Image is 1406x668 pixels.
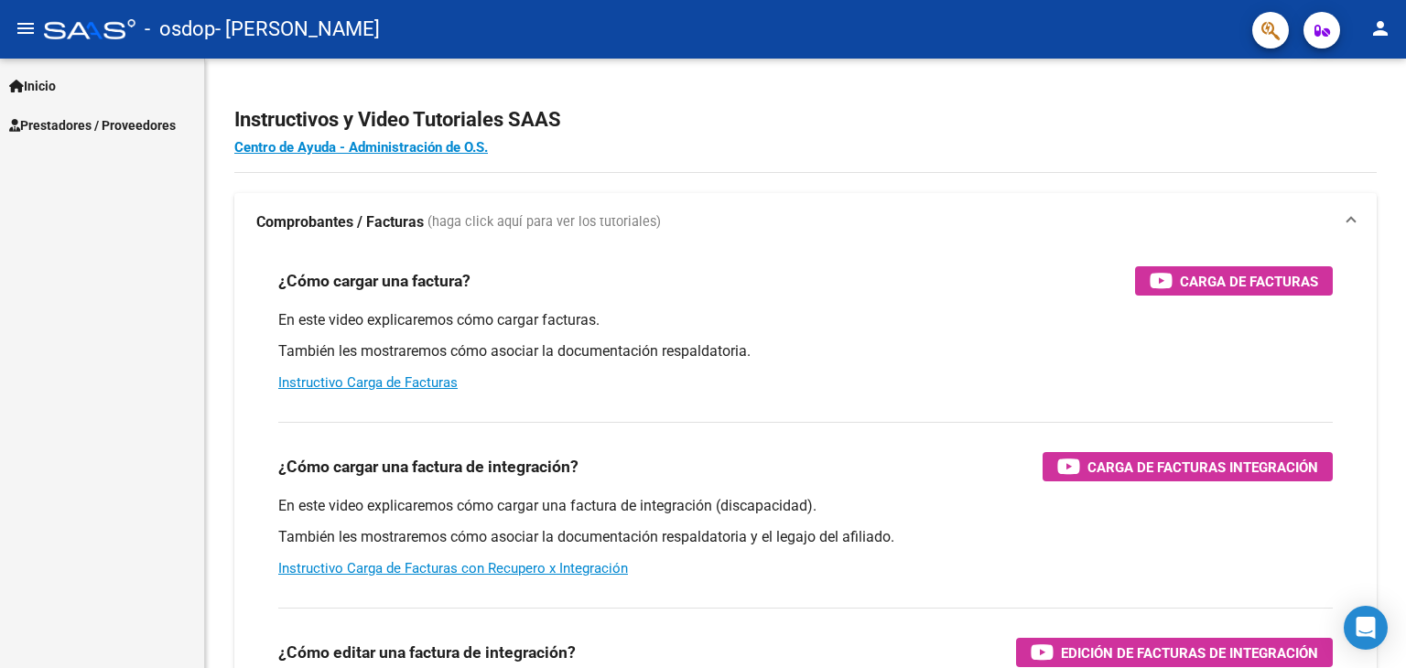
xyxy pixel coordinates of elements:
button: Edición de Facturas de integración [1016,638,1333,667]
button: Carga de Facturas [1135,266,1333,296]
span: - [PERSON_NAME] [215,9,380,49]
span: Prestadores / Proveedores [9,115,176,135]
p: En este video explicaremos cómo cargar facturas. [278,310,1333,330]
a: Instructivo Carga de Facturas [278,374,458,391]
h2: Instructivos y Video Tutoriales SAAS [234,102,1377,137]
mat-expansion-panel-header: Comprobantes / Facturas (haga click aquí para ver los tutoriales) [234,193,1377,252]
span: Edición de Facturas de integración [1061,641,1318,664]
mat-icon: person [1369,17,1391,39]
p: También les mostraremos cómo asociar la documentación respaldatoria y el legajo del afiliado. [278,527,1333,547]
a: Centro de Ayuda - Administración de O.S. [234,139,488,156]
button: Carga de Facturas Integración [1043,452,1333,481]
p: En este video explicaremos cómo cargar una factura de integración (discapacidad). [278,496,1333,516]
span: (haga click aquí para ver los tutoriales) [427,212,661,232]
span: - osdop [145,9,215,49]
span: Carga de Facturas Integración [1087,456,1318,479]
a: Instructivo Carga de Facturas con Recupero x Integración [278,560,628,576]
p: También les mostraremos cómo asociar la documentación respaldatoria. [278,341,1333,361]
h3: ¿Cómo cargar una factura? [278,268,470,294]
span: Carga de Facturas [1180,270,1318,293]
div: Open Intercom Messenger [1344,606,1388,650]
span: Inicio [9,76,56,96]
mat-icon: menu [15,17,37,39]
h3: ¿Cómo cargar una factura de integración? [278,454,579,479]
h3: ¿Cómo editar una factura de integración? [278,640,576,665]
strong: Comprobantes / Facturas [256,212,424,232]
